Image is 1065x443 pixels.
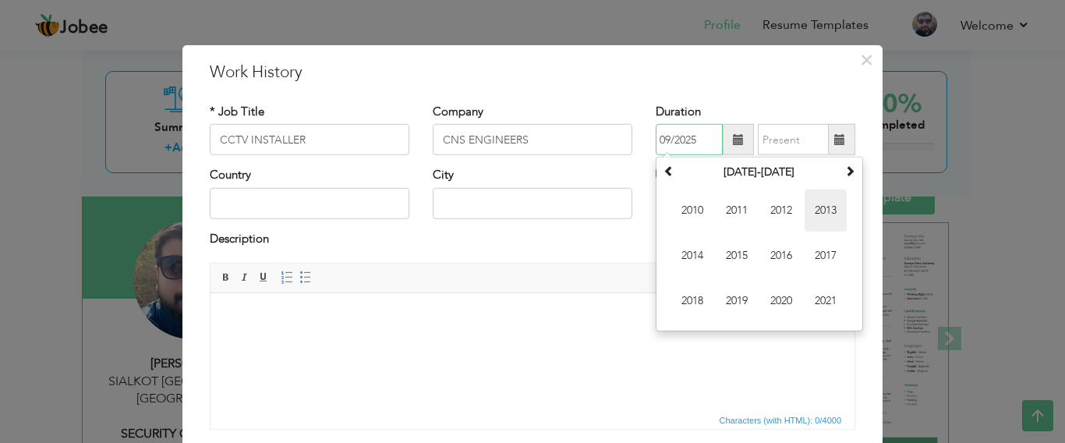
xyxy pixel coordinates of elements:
label: * Job Title [210,104,264,120]
span: Previous Decade [663,165,674,176]
span: Next Decade [844,165,855,176]
button: Close [854,48,879,73]
span: 2020 [760,280,802,322]
label: City [433,167,454,183]
div: Statistics [716,413,847,427]
input: Present [758,124,829,155]
span: 2013 [805,190,847,232]
label: Country [210,167,251,183]
span: × [860,46,873,74]
span: 2016 [760,235,802,277]
a: Insert/Remove Bulleted List [297,269,314,286]
span: 2019 [716,280,758,322]
label: Company [433,104,483,120]
iframe: Rich Text Editor, workEditor [211,293,854,410]
span: 2012 [760,190,802,232]
label: Description [210,231,269,247]
span: 2011 [716,190,758,232]
span: 2014 [671,235,713,277]
h3: Work History [210,61,855,84]
a: Bold [218,269,235,286]
input: From [656,124,723,155]
label: Duration [656,104,701,120]
a: Underline [255,269,272,286]
th: Select Decade [678,161,840,184]
span: 2017 [805,235,847,277]
span: 2010 [671,190,713,232]
span: 2015 [716,235,758,277]
span: 2018 [671,280,713,322]
a: Insert/Remove Numbered List [278,269,295,286]
span: Characters (with HTML): 0/4000 [716,413,845,427]
span: 2021 [805,280,847,322]
a: Italic [236,269,253,286]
